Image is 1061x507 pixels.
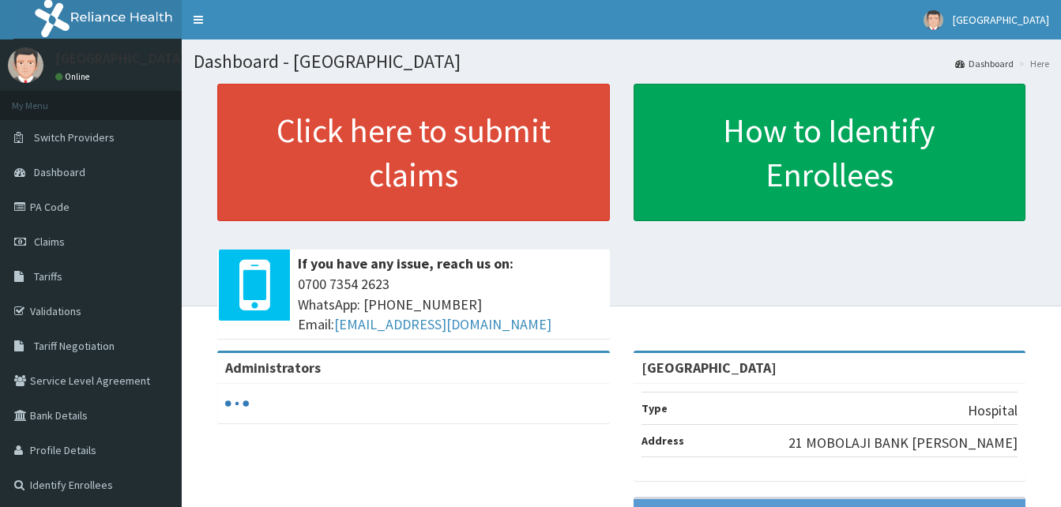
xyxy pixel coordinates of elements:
[788,433,1018,453] p: 21 MOBOLAJI BANK [PERSON_NAME]
[955,57,1014,70] a: Dashboard
[641,434,684,448] b: Address
[8,47,43,83] img: User Image
[953,13,1049,27] span: [GEOGRAPHIC_DATA]
[634,84,1026,221] a: How to Identify Enrollees
[34,165,85,179] span: Dashboard
[1015,57,1049,70] li: Here
[968,400,1018,421] p: Hospital
[641,401,668,415] b: Type
[34,339,115,353] span: Tariff Negotiation
[225,392,249,415] svg: audio-loading
[924,10,943,30] img: User Image
[217,84,610,221] a: Click here to submit claims
[298,254,514,272] b: If you have any issue, reach us on:
[194,51,1049,72] h1: Dashboard - [GEOGRAPHIC_DATA]
[55,51,186,66] p: [GEOGRAPHIC_DATA]
[34,235,65,249] span: Claims
[34,130,115,145] span: Switch Providers
[55,71,93,82] a: Online
[334,315,551,333] a: [EMAIL_ADDRESS][DOMAIN_NAME]
[225,359,321,377] b: Administrators
[641,359,777,377] strong: [GEOGRAPHIC_DATA]
[34,269,62,284] span: Tariffs
[298,274,602,335] span: 0700 7354 2623 WhatsApp: [PHONE_NUMBER] Email:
